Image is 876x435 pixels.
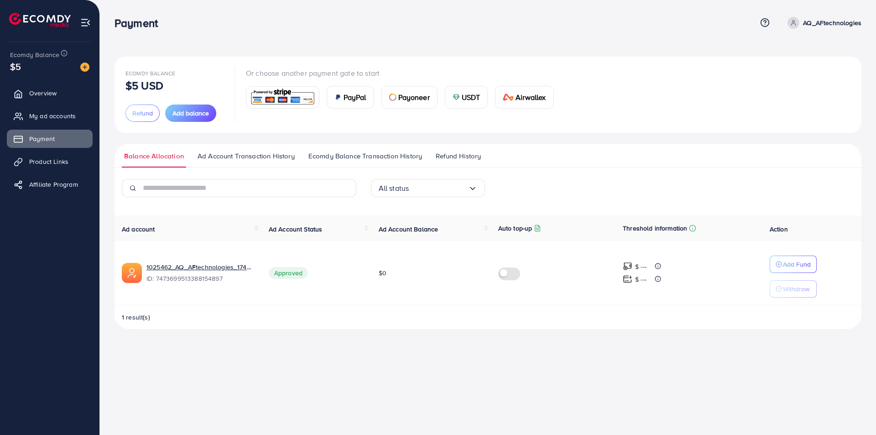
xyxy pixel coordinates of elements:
[269,267,308,279] span: Approved
[327,86,374,109] a: cardPayPal
[436,151,481,161] span: Refund History
[122,263,142,283] img: ic-ads-acc.e4c84228.svg
[635,274,647,285] p: $ ---
[379,225,438,234] span: Ad Account Balance
[308,151,422,161] span: Ecomdy Balance Transaction History
[124,151,184,161] span: Balance Allocation
[334,94,342,101] img: card
[445,86,488,109] a: cardUSDT
[498,223,532,234] p: Auto top-up
[29,134,55,143] span: Payment
[7,84,93,102] a: Overview
[165,105,216,122] button: Add balance
[125,105,160,122] button: Refund
[10,60,21,73] span: $5
[371,179,485,197] div: Search for option
[381,86,438,109] a: cardPayoneer
[125,80,163,91] p: $5 USD
[784,17,861,29] a: AQ_AFtechnologies
[198,151,295,161] span: Ad Account Transaction History
[623,274,632,284] img: top-up amount
[503,94,514,101] img: card
[409,181,468,195] input: Search for option
[495,86,553,109] a: cardAirwallex
[115,16,165,30] h3: Payment
[462,92,480,103] span: USDT
[29,157,68,166] span: Product Links
[29,111,76,121] span: My ad accounts
[398,92,430,103] span: Payoneer
[389,94,396,101] img: card
[29,180,78,189] span: Affiliate Program
[246,86,319,109] a: card
[7,175,93,194] a: Affiliate Program
[125,69,175,77] span: Ecomdy Balance
[246,68,561,79] p: Or choose another payment gate to start
[770,280,817,298] button: Withdraw
[453,94,460,101] img: card
[172,109,209,118] span: Add balance
[623,223,687,234] p: Threshold information
[635,261,647,272] p: $ ---
[9,13,71,27] img: logo
[783,259,811,270] p: Add Fund
[7,107,93,125] a: My ad accounts
[29,89,57,98] span: Overview
[132,109,153,118] span: Refund
[146,274,254,283] span: ID: 7473699513388154897
[623,262,632,271] img: top-up amount
[837,394,869,428] iframe: Chat
[344,92,366,103] span: PayPal
[122,313,150,322] span: 1 result(s)
[770,225,788,234] span: Action
[10,50,59,59] span: Ecomdy Balance
[516,92,546,103] span: Airwallex
[249,88,316,107] img: card
[146,262,254,283] div: <span class='underline'>1025462_AQ_AFtechnologies_1740106272252</span></br>7473699513388154897
[7,152,93,171] a: Product Links
[80,63,89,72] img: image
[7,130,93,148] a: Payment
[379,181,409,195] span: All status
[379,268,386,278] span: $0
[783,283,809,294] p: Withdraw
[770,256,817,273] button: Add Fund
[146,262,254,272] a: 1025462_AQ_AFtechnologies_1740106272252
[122,225,155,234] span: Ad account
[80,17,91,28] img: menu
[803,17,861,28] p: AQ_AFtechnologies
[269,225,323,234] span: Ad Account Status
